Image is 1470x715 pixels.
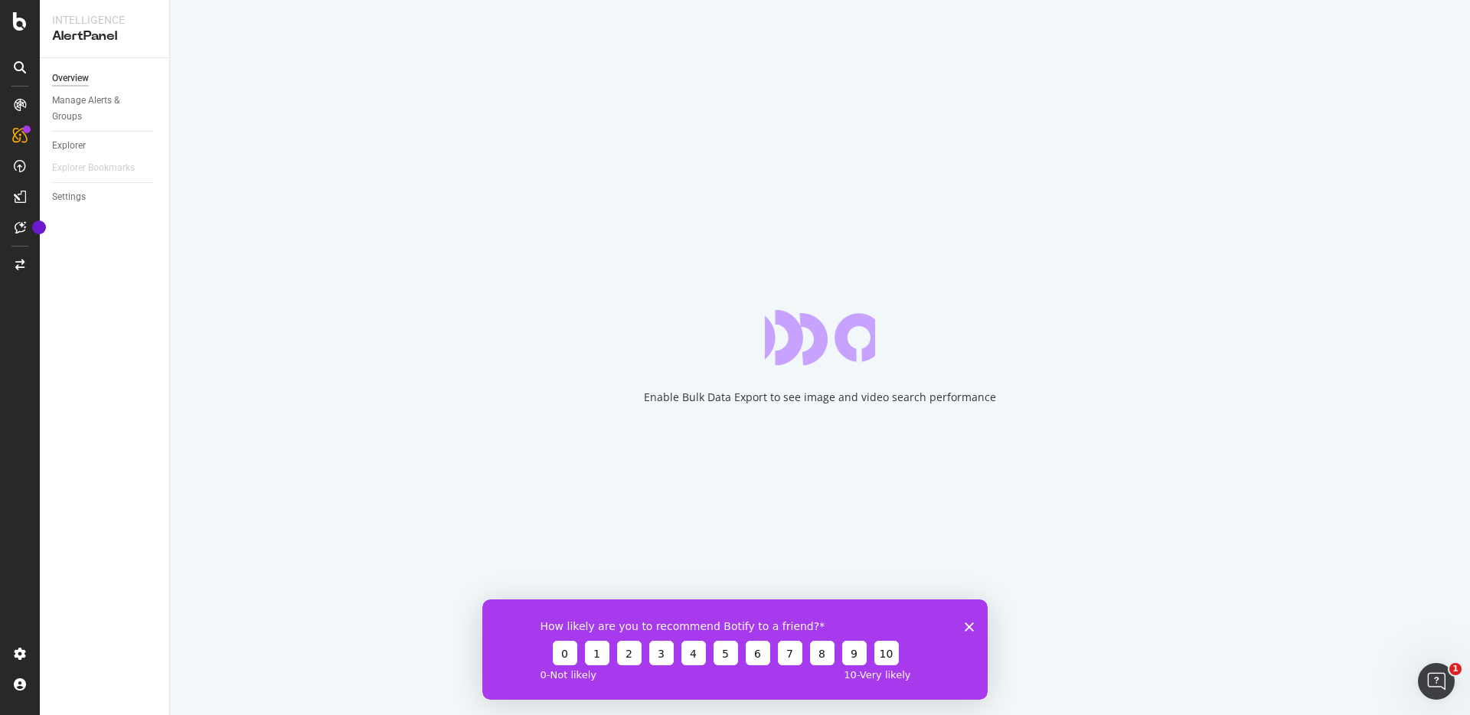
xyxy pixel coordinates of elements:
[52,70,158,87] a: Overview
[52,93,144,125] div: Manage Alerts & Groups
[52,28,157,45] div: AlertPanel
[644,390,996,405] div: Enable Bulk Data Export to see image and video search performance
[32,220,46,234] div: Tooltip anchor
[1449,663,1462,675] span: 1
[52,93,158,125] a: Manage Alerts & Groups
[1418,663,1455,700] iframe: Intercom live chat
[765,310,875,365] div: animation
[52,70,89,87] div: Overview
[52,12,157,28] div: Intelligence
[52,138,158,154] a: Explorer
[52,160,135,176] div: Explorer Bookmarks
[52,160,150,176] a: Explorer Bookmarks
[52,189,86,205] div: Settings
[482,599,988,700] iframe: Survey from Botify
[52,189,158,205] a: Settings
[52,138,86,154] div: Explorer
